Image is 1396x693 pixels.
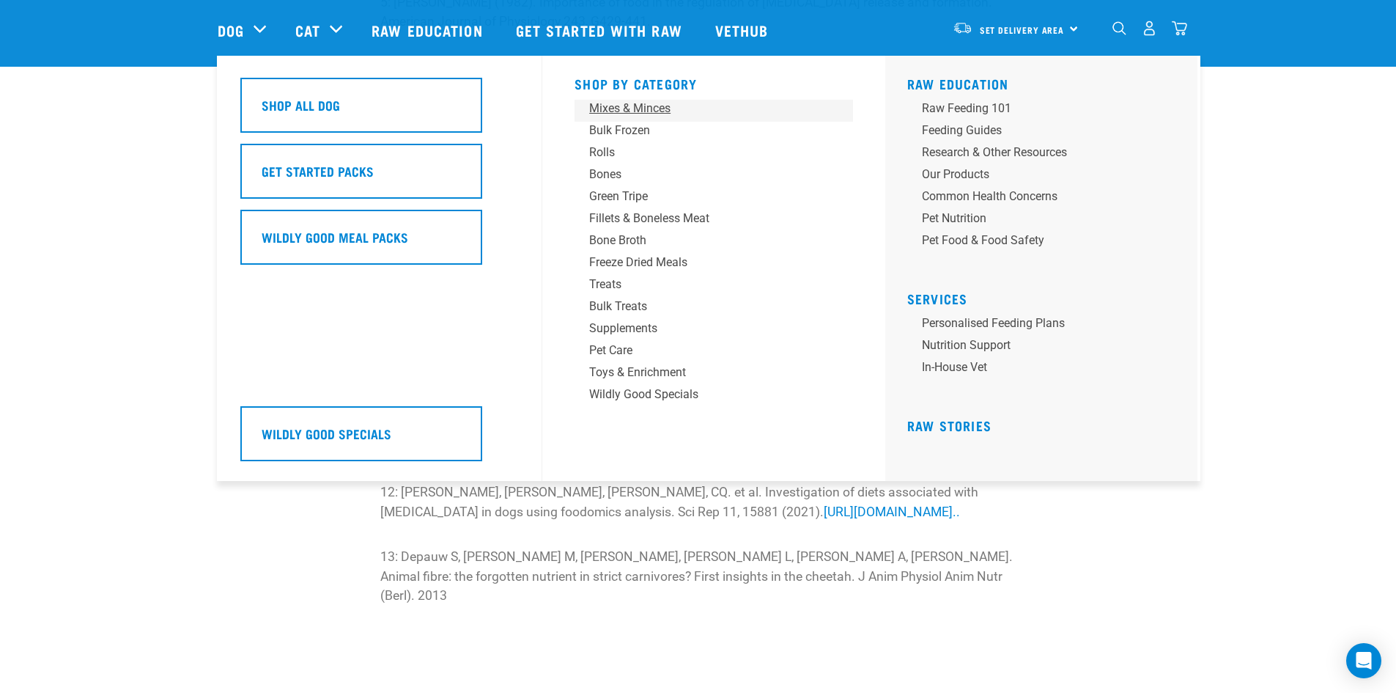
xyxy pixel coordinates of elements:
a: Personalised Feeding Plans [907,315,1186,337]
div: Common Health Concerns [922,188,1151,205]
div: Research & Other Resources [922,144,1151,161]
a: Shop All Dog [240,78,519,144]
p: 13: Depauw S, [PERSON_NAME] M, [PERSON_NAME], [PERSON_NAME] L, [PERSON_NAME] A, [PERSON_NAME]. An... [380,547,1016,605]
a: Dog [218,19,244,41]
div: Pet Food & Food Safety [922,232,1151,249]
a: Raw Education [357,1,501,59]
div: Toys & Enrichment [589,364,818,381]
div: Raw Feeding 101 [922,100,1151,117]
a: Mixes & Minces [575,100,853,122]
h5: Services [907,291,1186,303]
h5: Shop By Category [575,76,853,88]
div: Bulk Treats [589,298,818,315]
a: Freeze Dried Meals [575,254,853,276]
a: Bulk Frozen [575,122,853,144]
a: Feeding Guides [907,122,1186,144]
a: Supplements [575,320,853,342]
a: Raw Feeding 101 [907,100,1186,122]
a: Bones [575,166,853,188]
a: Raw Education [907,80,1009,87]
h5: Shop All Dog [262,95,340,114]
a: [URL][DOMAIN_NAME].. [824,505,960,519]
div: Open Intercom Messenger [1346,643,1381,678]
div: Fillets & Boneless Meat [589,210,818,227]
div: Bulk Frozen [589,122,818,139]
a: Green Tripe [575,188,853,210]
a: Fillets & Boneless Meat [575,210,853,232]
a: Cat [295,19,320,41]
div: Bones [589,166,818,183]
div: Supplements [589,320,818,337]
a: Get started with Raw [501,1,701,59]
a: Toys & Enrichment [575,364,853,386]
div: Feeding Guides [922,122,1151,139]
a: Vethub [701,1,787,59]
div: Pet Nutrition [922,210,1151,227]
h5: Get Started Packs [262,161,374,180]
div: Green Tripe [589,188,818,205]
h5: Wildly Good Meal Packs [262,227,408,246]
div: Bone Broth [589,232,818,249]
a: Pet Nutrition [907,210,1186,232]
a: Pet Care [575,342,853,364]
div: Our Products [922,166,1151,183]
img: home-icon-1@2x.png [1112,21,1126,35]
span: Set Delivery Area [980,27,1065,32]
img: home-icon@2x.png [1172,21,1187,36]
a: Treats [575,276,853,298]
div: Treats [589,276,818,293]
a: Wildly Good Specials [240,406,519,472]
a: Bulk Treats [575,298,853,320]
div: Wildly Good Specials [589,386,818,403]
h5: Wildly Good Specials [262,424,391,443]
div: Mixes & Minces [589,100,818,117]
img: van-moving.png [953,21,972,34]
a: Wildly Good Specials [575,386,853,408]
p: 12: [PERSON_NAME], [PERSON_NAME], [PERSON_NAME], CQ. et al. Investigation of diets associated wit... [380,483,1016,521]
img: user.png [1142,21,1157,36]
div: Rolls [589,144,818,161]
a: Raw Stories [907,422,991,429]
a: Bone Broth [575,232,853,254]
a: Nutrition Support [907,337,1186,359]
a: Rolls [575,144,853,166]
div: Freeze Dried Meals [589,254,818,271]
a: Wildly Good Meal Packs [240,210,519,276]
a: In-house vet [907,359,1186,381]
a: Common Health Concerns [907,188,1186,210]
div: Pet Care [589,342,818,359]
a: Get Started Packs [240,144,519,210]
a: Pet Food & Food Safety [907,232,1186,254]
a: Research & Other Resources [907,144,1186,166]
a: Our Products [907,166,1186,188]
